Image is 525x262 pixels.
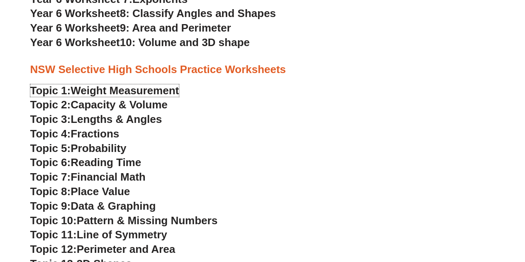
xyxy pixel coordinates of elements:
[120,22,231,34] span: 9: Area and Perimeter
[30,36,120,49] span: Year 6 Worksheet
[30,214,217,227] a: Topic 10:Pattern & Missing Numbers
[77,228,167,241] span: Line of Symmetry
[30,156,142,169] a: Topic 6:Reading Time
[30,171,146,183] a: Topic 7:Financial Math
[30,127,71,140] span: Topic 4:
[120,7,276,20] span: 8: Classify Angles and Shapes
[30,84,179,97] a: Topic 1:Weight Measurement
[71,171,145,183] span: Financial Math
[30,243,175,255] a: Topic 12:Perimeter and Area
[71,84,179,97] span: Weight Measurement
[30,22,231,34] a: Year 6 Worksheet9: Area and Perimeter
[30,127,120,140] a: Topic 4:Fractions
[71,113,162,125] span: Lengths & Angles
[71,185,130,198] span: Place Value
[30,113,162,125] a: Topic 3:Lengths & Angles
[30,185,130,198] a: Topic 8:Place Value
[30,214,77,227] span: Topic 10:
[71,156,141,169] span: Reading Time
[30,228,167,241] a: Topic 11:Line of Symmetry
[30,228,77,241] span: Topic 11:
[71,127,119,140] span: Fractions
[120,36,250,49] span: 10: Volume and 3D shape
[30,22,120,34] span: Year 6 Worksheet
[71,142,126,154] span: Probability
[30,98,168,111] a: Topic 2:Capacity & Volume
[30,200,71,212] span: Topic 9:
[30,7,276,20] a: Year 6 Worksheet8: Classify Angles and Shapes
[30,156,71,169] span: Topic 6:
[387,168,525,262] iframe: Chat Widget
[30,84,71,97] span: Topic 1:
[77,243,175,255] span: Perimeter and Area
[30,36,250,49] a: Year 6 Worksheet10: Volume and 3D shape
[30,98,71,111] span: Topic 2:
[30,113,71,125] span: Topic 3:
[77,214,217,227] span: Pattern & Missing Numbers
[30,185,71,198] span: Topic 8:
[71,200,156,212] span: Data & Graphing
[30,142,71,154] span: Topic 5:
[30,200,156,212] a: Topic 9:Data & Graphing
[30,7,120,20] span: Year 6 Worksheet
[71,98,167,111] span: Capacity & Volume
[30,243,77,255] span: Topic 12:
[30,171,71,183] span: Topic 7:
[30,142,127,154] a: Topic 5:Probability
[30,63,495,77] h3: NSW Selective High Schools Practice Worksheets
